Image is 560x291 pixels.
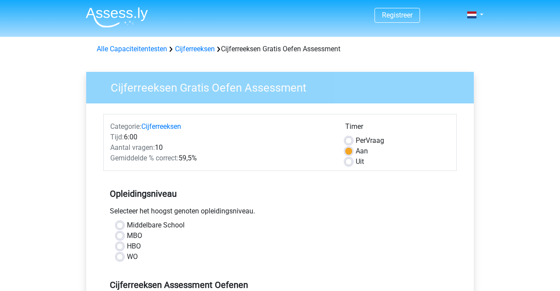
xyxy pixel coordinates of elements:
[175,45,215,53] a: Cijferreeksen
[127,241,141,252] label: HBO
[103,206,457,220] div: Selecteer het hoogst genoten opleidingsniveau.
[127,220,185,231] label: Middelbare School
[104,153,339,163] div: 59,5%
[97,45,167,53] a: Alle Capaciteitentesten
[382,11,413,19] a: Registreer
[86,7,148,28] img: Assessly
[127,231,142,241] label: MBO
[110,133,124,141] span: Tijd:
[100,78,467,95] h3: Cijferreeksen Gratis Oefen Assessment
[110,185,450,202] h5: Opleidingsniveau
[356,135,384,146] label: Vraag
[110,280,450,290] h5: Cijferreeksen Assessment Oefenen
[104,132,339,142] div: 6:00
[141,122,181,131] a: Cijferreeksen
[110,154,178,162] span: Gemiddelde % correct:
[356,156,364,167] label: Uit
[356,136,366,145] span: Per
[110,143,155,152] span: Aantal vragen:
[104,142,339,153] div: 10
[356,146,368,156] label: Aan
[110,122,141,131] span: Categorie:
[127,252,138,262] label: WO
[93,44,467,54] div: Cijferreeksen Gratis Oefen Assessment
[345,121,450,135] div: Timer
